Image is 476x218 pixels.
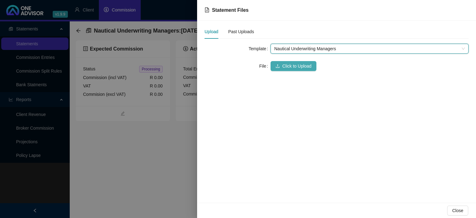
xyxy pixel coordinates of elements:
button: uploadClick to Upload [271,61,316,71]
label: Template [249,44,271,54]
span: upload [275,64,280,68]
span: Close [452,207,463,214]
div: Upload [205,28,218,35]
span: Statement Files [212,7,249,13]
span: file-excel [205,7,209,12]
button: Close [447,206,468,216]
div: Past Uploads [228,28,254,35]
span: Click to Upload [282,63,311,69]
span: Nautical Underwriting Managers [274,44,465,53]
label: File [259,61,271,71]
